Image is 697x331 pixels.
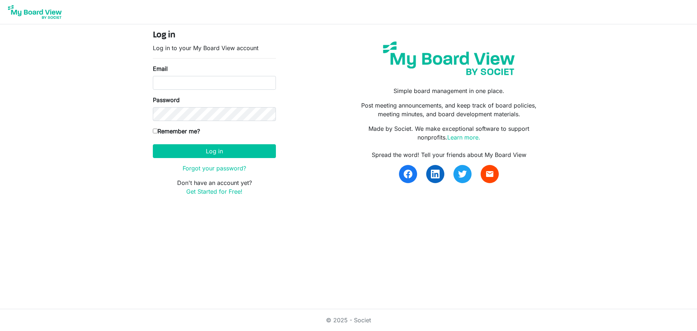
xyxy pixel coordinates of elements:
a: Get Started for Free! [186,188,242,195]
label: Password [153,96,180,104]
img: facebook.svg [404,170,412,178]
p: Log in to your My Board View account [153,44,276,52]
h4: Log in [153,30,276,41]
img: twitter.svg [458,170,467,178]
a: email [481,165,499,183]
p: Simple board management in one place. [354,86,544,95]
label: Remember me? [153,127,200,136]
img: my-board-view-societ.svg [378,36,520,81]
p: Post meeting announcements, and keep track of board policies, meeting minutes, and board developm... [354,101,544,118]
div: Spread the word! Tell your friends about My Board View [354,150,544,159]
img: linkedin.svg [431,170,440,178]
button: Log in [153,144,276,158]
label: Email [153,64,168,73]
img: My Board View Logo [6,3,64,21]
a: © 2025 - Societ [326,316,371,324]
p: Made by Societ. We make exceptional software to support nonprofits. [354,124,544,142]
span: email [485,170,494,178]
input: Remember me? [153,129,158,133]
a: Learn more. [447,134,480,141]
p: Don't have an account yet? [153,178,276,196]
a: Forgot your password? [183,165,246,172]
